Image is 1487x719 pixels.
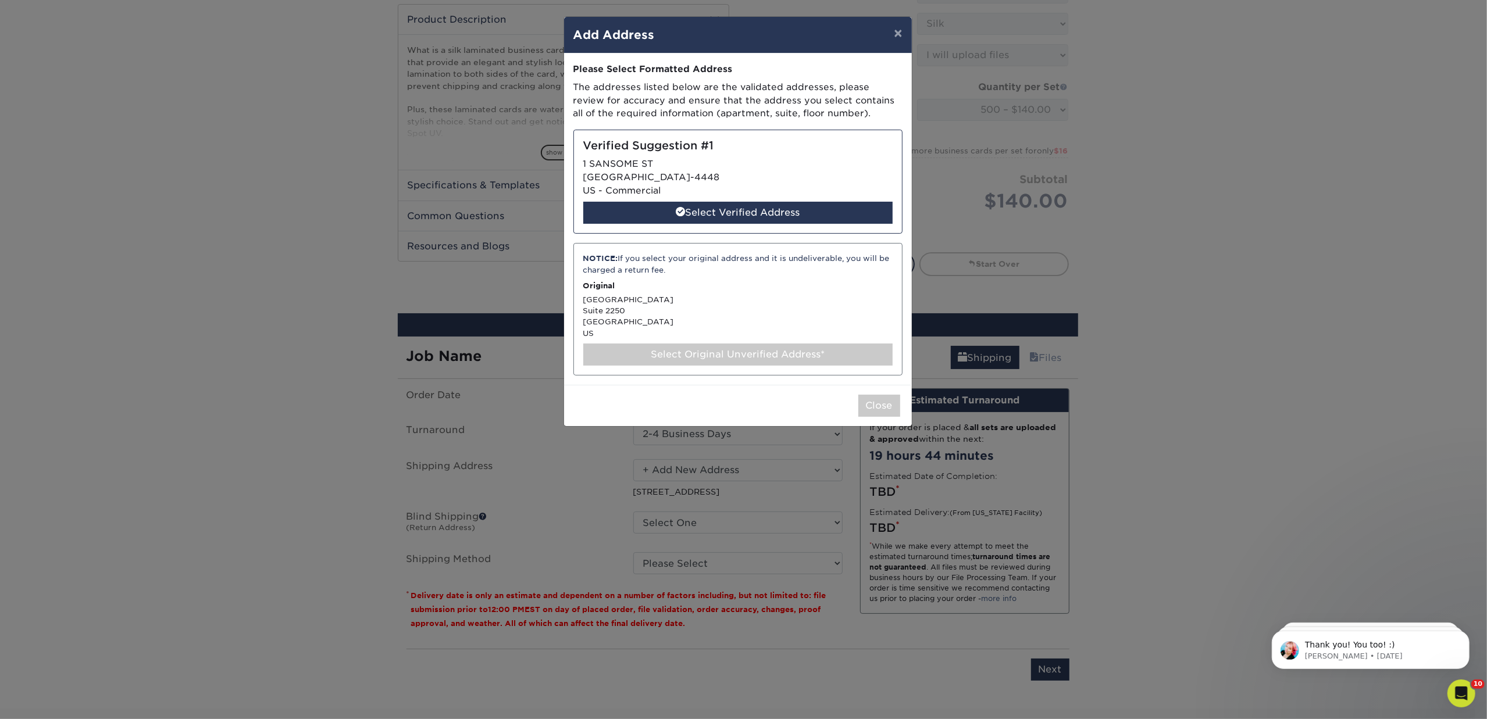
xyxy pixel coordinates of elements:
div: If you select your original address and it is undeliverable, you will be charged a return fee. [583,253,893,276]
div: Select Original Unverified Address* [583,344,893,366]
iframe: Intercom notifications message [1254,606,1487,688]
p: Original [583,280,893,291]
button: × [885,17,911,49]
div: Select Verified Address [583,202,893,224]
strong: NOTICE: [583,254,618,263]
h4: Add Address [573,26,903,44]
div: 1 SANSOME ST [GEOGRAPHIC_DATA]-4448 US - Commercial [573,130,903,234]
div: [GEOGRAPHIC_DATA] Suite 2250 [GEOGRAPHIC_DATA] US [573,243,903,375]
h5: Verified Suggestion #1 [583,139,893,153]
p: The addresses listed below are the validated addresses, please review for accuracy and ensure tha... [573,81,903,120]
div: Please Select Formatted Address [573,63,903,76]
span: 10 [1471,679,1485,689]
iframe: Intercom live chat [1447,679,1475,707]
button: Close [858,395,900,417]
